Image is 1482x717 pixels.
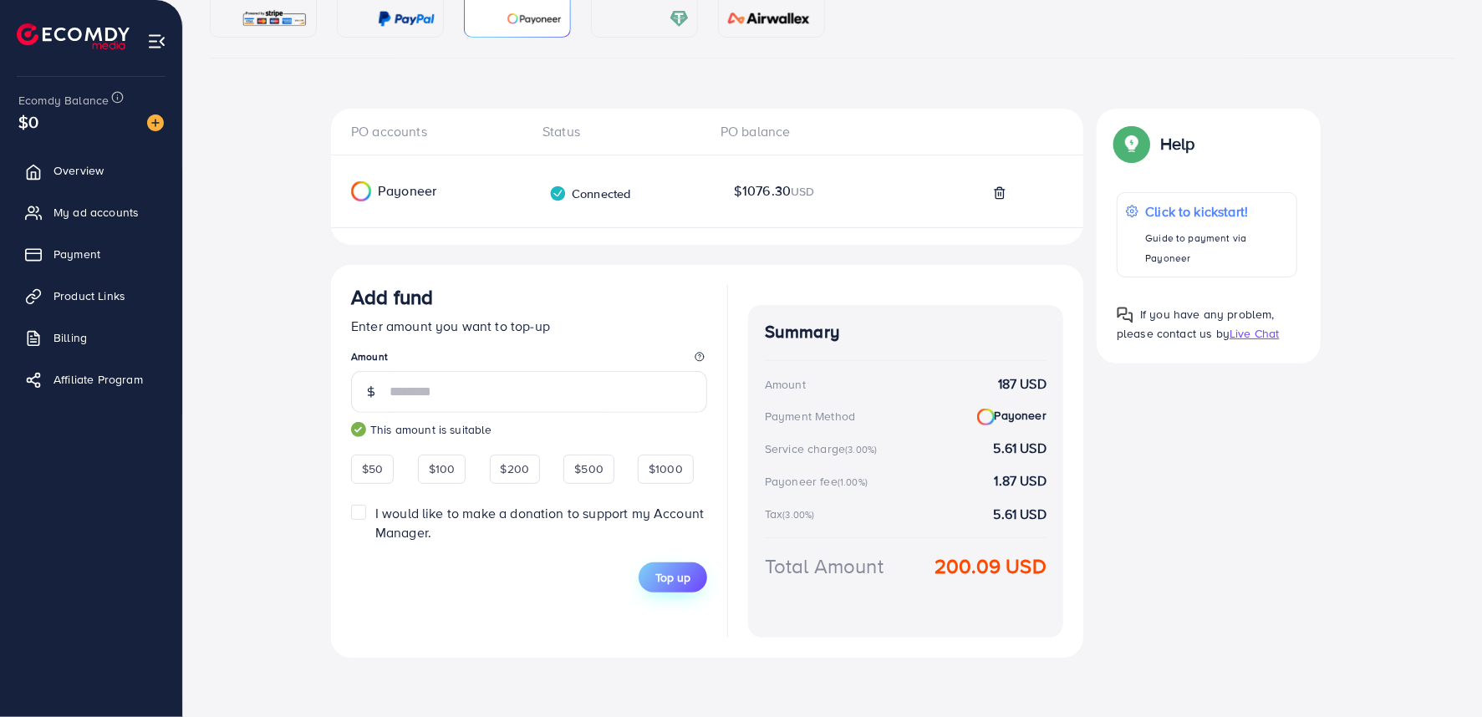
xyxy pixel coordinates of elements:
img: card [507,9,562,28]
p: Help [1160,134,1195,154]
img: logo [17,23,130,49]
strong: 200.09 USD [935,552,1047,581]
span: Affiliate Program [53,371,143,388]
span: Payment [53,246,100,262]
div: Service charge [765,440,882,457]
span: Live Chat [1230,325,1279,342]
img: card [242,9,308,28]
div: Tax [765,506,820,522]
small: This amount is suitable [351,421,707,438]
span: $100 [429,460,456,477]
span: Billing [53,329,87,346]
div: Connected [549,185,630,202]
span: If you have any problem, please contact us by [1117,306,1275,342]
img: Payoneer [351,181,371,201]
p: Click to kickstart! [1145,201,1288,221]
strong: 1.87 USD [995,471,1047,491]
span: $50 [362,460,383,477]
div: PO accounts [351,122,529,141]
small: (3.00%) [845,443,877,456]
div: Amount [765,376,806,393]
a: Product Links [13,279,170,313]
div: Payoneer [331,181,499,201]
strong: 5.61 USD [994,439,1047,458]
img: Payoneer [977,409,995,426]
iframe: Chat [1411,642,1469,704]
span: I would like to make a donation to support my Account Manager. [375,504,704,542]
a: My ad accounts [13,196,170,229]
img: menu [147,32,166,51]
span: Overview [53,162,104,179]
span: My ad accounts [53,204,139,221]
a: Affiliate Program [13,363,170,396]
span: $1076.30 [734,181,815,201]
span: USD [791,183,814,200]
div: PO balance [707,122,885,141]
img: card [670,9,689,28]
small: (1.00%) [838,475,868,489]
p: Enter amount you want to top-up [351,316,707,336]
a: Payment [13,237,170,271]
div: Status [529,122,707,141]
div: Payoneer fee [765,473,873,490]
img: image [147,114,164,131]
img: card [378,9,435,28]
img: guide [351,422,366,437]
h3: Add fund [351,285,433,309]
h4: Summary [765,322,1047,343]
img: card [722,9,816,28]
button: Top up [639,562,707,592]
strong: 5.61 USD [994,505,1047,524]
span: $500 [574,460,603,477]
div: Total Amount [765,552,884,581]
span: $200 [501,460,530,477]
small: (3.00%) [782,508,814,521]
a: Overview [13,154,170,187]
span: Top up [655,569,690,586]
img: Popup guide [1117,129,1147,159]
img: Popup guide [1117,307,1133,323]
div: Payment Method [765,408,855,425]
span: Ecomdy Balance [18,92,109,109]
span: $0 [18,109,38,134]
p: Guide to payment via Payoneer [1145,228,1288,268]
span: $1000 [649,460,683,477]
a: Billing [13,321,170,354]
legend: Amount [351,349,707,370]
strong: 187 USD [998,374,1047,394]
strong: Payoneer [977,407,1047,425]
span: Product Links [53,287,125,304]
img: verified [549,185,567,202]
